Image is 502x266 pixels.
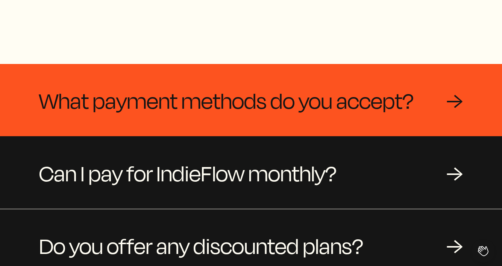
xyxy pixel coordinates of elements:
[446,234,463,257] div: →
[472,240,494,262] iframe: Toggle Customer Support
[39,82,414,118] span: What payment methods do you accept?
[39,227,363,263] span: Do you offer any discounted plans?
[446,89,463,111] div: →
[446,161,463,184] div: →
[39,155,337,191] span: Can I pay for IndieFlow monthly?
